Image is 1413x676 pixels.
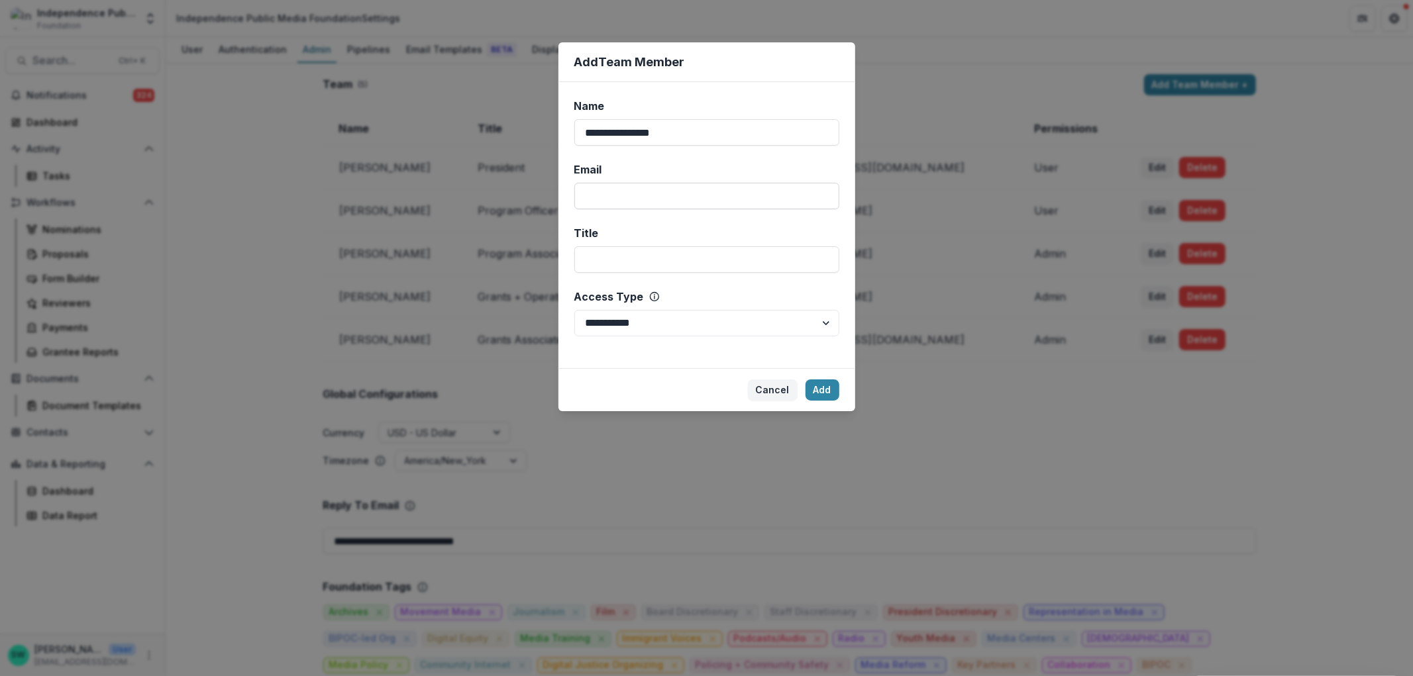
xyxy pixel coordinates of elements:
span: Name [574,98,605,114]
span: Title [574,225,599,241]
header: Add Team Member [558,42,855,82]
span: Access Type [574,289,644,305]
button: Add [806,379,839,401]
button: Cancel [748,379,798,401]
span: Email [574,162,602,177]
